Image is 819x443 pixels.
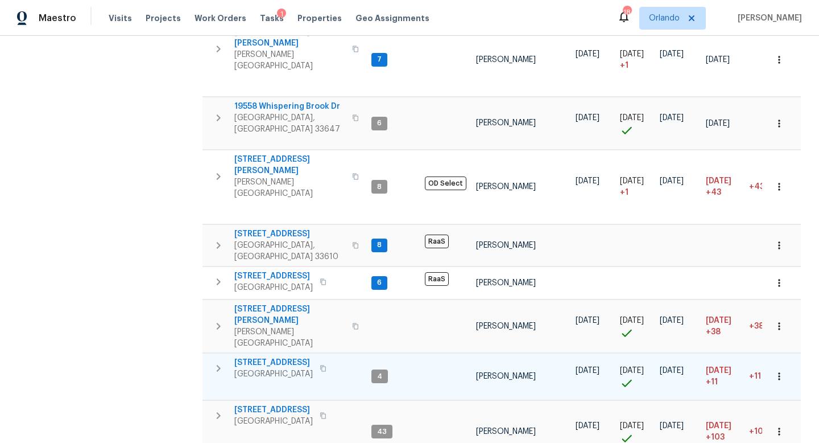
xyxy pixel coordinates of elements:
td: 38 day(s) past target finish date [744,300,793,352]
span: [PERSON_NAME] [476,322,536,330]
span: [PERSON_NAME] [476,56,536,64]
span: [DATE] [660,317,684,325]
span: [PERSON_NAME] [476,372,536,380]
span: [PERSON_NAME] [733,13,802,24]
span: [DATE] [706,367,731,375]
span: [DATE] [620,177,644,185]
td: 11 day(s) past target finish date [744,353,793,400]
span: [GEOGRAPHIC_DATA], [GEOGRAPHIC_DATA] 33647 [234,112,345,135]
span: 6 [373,118,386,128]
div: 1 [277,9,286,20]
span: Tasks [260,14,284,22]
span: [STREET_ADDRESS][PERSON_NAME] [234,26,345,49]
span: [GEOGRAPHIC_DATA] [234,368,313,380]
span: [GEOGRAPHIC_DATA], [GEOGRAPHIC_DATA] 33610 [234,240,345,262]
td: Scheduled to finish 43 day(s) late [701,150,744,224]
span: [PERSON_NAME] [476,279,536,287]
span: [DATE] [620,114,644,122]
span: [PERSON_NAME] [476,183,536,191]
span: OD Select [425,177,466,190]
span: Properties [297,13,342,24]
span: +11 [749,372,761,380]
span: [GEOGRAPHIC_DATA] [234,282,313,293]
span: [PERSON_NAME] [476,119,536,127]
span: Work Orders [195,13,246,24]
span: [STREET_ADDRESS][PERSON_NAME] [234,303,345,326]
span: [DATE] [660,114,684,122]
span: Maestro [39,13,76,24]
span: [DATE] [660,50,684,58]
td: Project started on time [615,300,655,352]
td: Scheduled to finish 38 day(s) late [701,300,744,352]
span: [DATE] [576,50,599,58]
span: [STREET_ADDRESS] [234,404,313,416]
span: [DATE] [576,317,599,325]
span: Geo Assignments [355,13,429,24]
span: [DATE] [706,56,730,64]
span: +43 [749,183,764,191]
span: + 1 [620,60,628,71]
span: [DATE] [706,317,731,325]
span: RaaS [425,235,449,248]
span: [DATE] [706,177,731,185]
span: [DATE] [660,422,684,430]
span: +43 [706,187,721,198]
span: +103 [706,432,725,443]
span: [PERSON_NAME][GEOGRAPHIC_DATA] [234,326,345,349]
span: [DATE] [576,114,599,122]
span: +38 [706,326,721,338]
span: RaaS [425,272,449,286]
td: Project started 1 days late [615,150,655,224]
span: [DATE] [660,177,684,185]
span: [DATE] [660,367,684,375]
td: Scheduled to finish 11 day(s) late [701,353,744,400]
td: Project started on time [615,353,655,400]
span: Orlando [649,13,680,24]
span: [DATE] [706,422,731,430]
span: [DATE] [576,422,599,430]
span: + 1 [620,187,628,198]
span: [PERSON_NAME][GEOGRAPHIC_DATA] [234,177,345,199]
span: [STREET_ADDRESS] [234,228,345,240]
span: [PERSON_NAME] [476,428,536,436]
span: 43 [373,427,391,437]
span: +11 [706,376,718,388]
div: 18 [623,7,631,18]
span: [DATE] [620,317,644,325]
span: [DATE] [620,367,644,375]
span: 8 [373,182,386,192]
span: [DATE] [576,177,599,185]
td: Project started on time [615,97,655,150]
span: 19558 Whispering Brook Dr [234,101,345,112]
span: [STREET_ADDRESS][PERSON_NAME] [234,154,345,177]
span: [STREET_ADDRESS] [234,357,313,368]
span: [DATE] [706,120,730,128]
span: Projects [146,13,181,24]
span: 7 [373,55,386,64]
span: [PERSON_NAME][GEOGRAPHIC_DATA] [234,49,345,72]
span: [DATE] [576,367,599,375]
td: Project started 1 days late [615,23,655,97]
span: 6 [373,278,386,288]
span: Visits [109,13,132,24]
span: +103 [749,428,768,436]
span: [DATE] [620,422,644,430]
td: 43 day(s) past target finish date [744,150,793,224]
span: [DATE] [620,50,644,58]
span: [GEOGRAPHIC_DATA] [234,416,313,427]
span: [PERSON_NAME] [476,241,536,249]
span: 8 [373,240,386,250]
span: [STREET_ADDRESS] [234,270,313,282]
span: 4 [373,372,387,382]
span: +38 [749,322,764,330]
